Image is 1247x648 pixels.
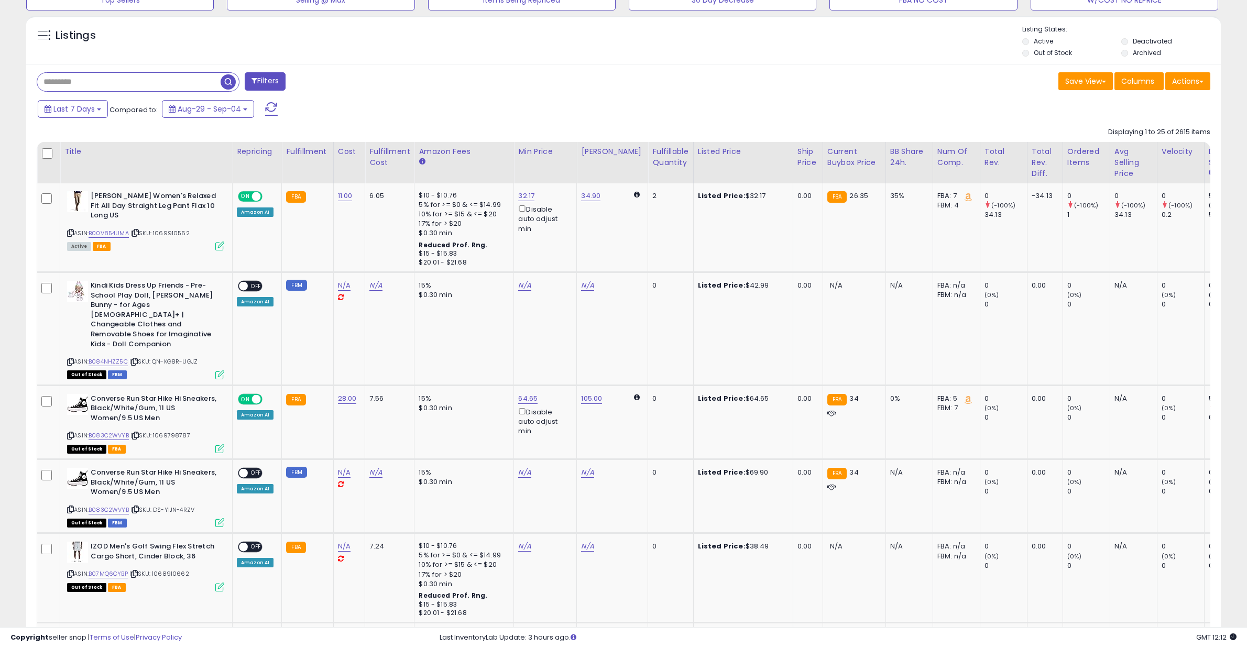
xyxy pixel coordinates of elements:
div: Repricing [237,146,277,157]
a: Terms of Use [90,632,134,642]
span: | SKU: DS-YIJN-4RZV [130,506,194,514]
span: ON [239,192,252,201]
a: N/A [369,280,382,291]
small: (-100%) [1168,201,1193,210]
div: 0.2 [1162,210,1204,219]
a: N/A [581,541,594,552]
span: 2025-09-13 12:12 GMT [1196,632,1237,642]
div: Amazon AI [237,558,274,567]
div: 0 [1162,561,1204,570]
span: All listings that are currently out of stock and unavailable for purchase on Amazon [67,583,106,592]
small: (0%) [1067,478,1082,486]
b: Converse Run Star Hike Hi Sneakers, Black/White/Gum, 11 US Women/9.5 US Men [91,394,218,426]
div: Cost [338,146,361,157]
b: Converse Run Star Hike Hi Sneakers, Black/White/Gum, 11 US Women/9.5 US Men [91,468,218,500]
div: 15% [419,281,506,290]
span: All listings that are currently out of stock and unavailable for purchase on Amazon [67,370,106,379]
small: FBA [286,191,305,203]
div: FBM: 7 [937,403,972,413]
div: $0.30 min [419,579,506,589]
small: (0%) [1209,291,1223,299]
span: Last 7 Days [53,104,95,114]
span: 26.35 [849,191,868,201]
div: FBM: 4 [937,201,972,210]
span: Columns [1121,76,1154,86]
button: Last 7 Days [38,100,108,118]
div: 0 [1067,542,1110,551]
a: 11.00 [338,191,353,201]
div: 0 [1162,191,1204,201]
span: 34 [849,393,858,403]
div: 0 [985,413,1027,422]
small: FBA [827,394,847,405]
div: 34.13 [1114,210,1157,219]
div: Num of Comp. [937,146,976,168]
div: 35% [890,191,925,201]
div: N/A [1114,394,1149,403]
div: 0 [1162,413,1204,422]
div: $32.17 [698,191,785,201]
img: 31vLzw+FJkL._SL40_.jpg [67,542,88,563]
div: 5% for >= $0 & <= $14.99 [419,551,506,560]
a: B084NHZZ5C [89,357,128,366]
div: N/A [1114,542,1149,551]
div: 10% for >= $15 & <= $20 [419,210,506,219]
div: 0 [1162,300,1204,309]
div: 0 [1067,413,1110,422]
div: 0 [985,468,1027,477]
img: 31SeY5WVM6L._SL40_.jpg [67,191,88,212]
b: Listed Price: [698,280,746,290]
label: Deactivated [1133,37,1172,46]
div: $20.01 - $21.68 [419,609,506,618]
small: (0%) [1067,291,1082,299]
div: ASIN: [67,468,224,526]
div: 0 [1162,281,1204,290]
a: B083C2WVYB [89,431,129,440]
div: $64.65 [698,394,785,403]
div: seller snap | | [10,633,182,643]
div: 6.05 [369,191,406,201]
button: Filters [245,72,286,91]
div: BB Share 24h. [890,146,928,168]
small: Days In Stock. [1209,168,1215,178]
button: Save View [1058,72,1113,90]
div: 0 [985,191,1027,201]
small: (0%) [1162,552,1176,561]
small: (0%) [1067,404,1082,412]
div: N/A [1114,468,1149,477]
div: N/A [890,468,925,477]
div: 0 [1162,394,1204,403]
div: $38.49 [698,542,785,551]
span: N/A [830,280,843,290]
a: N/A [518,280,531,291]
small: (0%) [985,404,999,412]
small: (0%) [1162,291,1176,299]
small: FBA [827,468,847,479]
div: 0 [1067,300,1110,309]
div: Total Rev. [985,146,1023,168]
div: ASIN: [67,191,224,249]
div: FBA: n/a [937,542,972,551]
a: N/A [369,467,382,478]
small: FBA [286,394,305,405]
div: 0.00 [797,281,815,290]
a: N/A [518,541,531,552]
div: 0 [985,487,1027,496]
span: 34 [849,467,858,477]
b: Listed Price: [698,541,746,551]
div: 0.00 [797,394,815,403]
div: Disable auto adjust min [518,203,568,234]
div: 5% for >= $0 & <= $14.99 [419,200,506,210]
span: All listings currently available for purchase on Amazon [67,242,91,251]
button: Actions [1165,72,1210,90]
img: 4164UVt0zbL._SL40_.jpg [67,281,88,302]
div: Amazon Fees [419,146,509,157]
a: B07MQ6CYBP [89,569,128,578]
div: 17% for > $20 [419,570,506,579]
div: 0 [652,468,685,477]
img: 41w3-x2UaZL._SL40_.jpg [67,468,88,489]
div: Amazon AI [237,410,274,420]
span: OFF [248,543,265,552]
small: FBA [286,542,305,553]
div: 0 [985,281,1027,290]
